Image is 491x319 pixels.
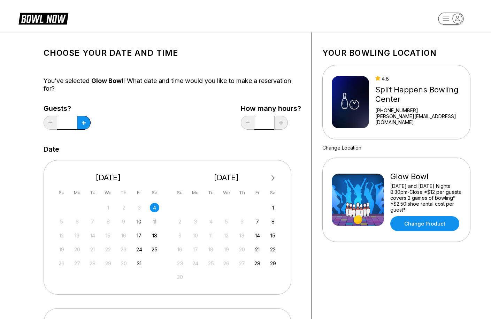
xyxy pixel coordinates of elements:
[241,105,301,112] label: How many hours?
[390,172,461,181] div: Glow Bowl
[91,77,123,84] span: Glow Bowl
[253,188,262,197] div: Fr
[103,231,113,240] div: Not available Wednesday, October 15th, 2025
[44,105,91,112] label: Guests?
[150,203,159,212] div: Choose Saturday, October 4th, 2025
[119,203,128,212] div: Not available Thursday, October 2nd, 2025
[103,203,113,212] div: Not available Wednesday, October 1st, 2025
[222,188,231,197] div: We
[44,77,301,92] div: You’ve selected ! What date and time would you like to make a reservation for?
[253,259,262,268] div: Choose Friday, November 28th, 2025
[54,173,162,182] div: [DATE]
[191,245,200,254] div: Not available Monday, November 17th, 2025
[222,217,231,226] div: Not available Wednesday, November 5th, 2025
[56,202,161,268] div: month 2025-10
[174,202,279,282] div: month 2025-11
[237,188,247,197] div: Th
[206,217,216,226] div: Not available Tuesday, November 4th, 2025
[191,217,200,226] div: Not available Monday, November 3rd, 2025
[72,259,82,268] div: Not available Monday, October 27th, 2025
[206,245,216,254] div: Not available Tuesday, November 18th, 2025
[268,259,278,268] div: Choose Saturday, November 29th, 2025
[237,245,247,254] div: Not available Thursday, November 20th, 2025
[135,245,144,254] div: Choose Friday, October 24th, 2025
[206,259,216,268] div: Not available Tuesday, November 25th, 2025
[57,217,66,226] div: Not available Sunday, October 5th, 2025
[44,145,59,153] label: Date
[268,173,279,184] button: Next Month
[206,231,216,240] div: Not available Tuesday, November 11th, 2025
[172,173,281,182] div: [DATE]
[268,231,278,240] div: Choose Saturday, November 15th, 2025
[150,231,159,240] div: Choose Saturday, October 18th, 2025
[57,259,66,268] div: Not available Sunday, October 26th, 2025
[135,203,144,212] div: Not available Friday, October 3rd, 2025
[175,245,185,254] div: Not available Sunday, November 16th, 2025
[390,216,459,231] a: Change Product
[88,217,97,226] div: Not available Tuesday, October 7th, 2025
[268,217,278,226] div: Choose Saturday, November 8th, 2025
[237,231,247,240] div: Not available Thursday, November 13th, 2025
[135,259,144,268] div: Choose Friday, October 31st, 2025
[175,188,185,197] div: Su
[44,48,301,58] h1: Choose your Date and time
[88,245,97,254] div: Not available Tuesday, October 21st, 2025
[375,113,461,125] a: [PERSON_NAME][EMAIL_ADDRESS][DOMAIN_NAME]
[135,231,144,240] div: Choose Friday, October 17th, 2025
[237,217,247,226] div: Not available Thursday, November 6th, 2025
[57,245,66,254] div: Not available Sunday, October 19th, 2025
[103,217,113,226] div: Not available Wednesday, October 8th, 2025
[253,231,262,240] div: Choose Friday, November 14th, 2025
[375,85,461,104] div: Split Happens Bowling Center
[175,259,185,268] div: Not available Sunday, November 23rd, 2025
[103,188,113,197] div: We
[72,188,82,197] div: Mo
[332,76,369,128] img: Split Happens Bowling Center
[268,203,278,212] div: Choose Saturday, November 1st, 2025
[57,231,66,240] div: Not available Sunday, October 12th, 2025
[119,245,128,254] div: Not available Thursday, October 23rd, 2025
[222,231,231,240] div: Not available Wednesday, November 12th, 2025
[322,48,470,58] h1: Your bowling location
[322,145,361,151] a: Change Location
[175,272,185,282] div: Not available Sunday, November 30th, 2025
[88,188,97,197] div: Tu
[150,217,159,226] div: Choose Saturday, October 11th, 2025
[135,217,144,226] div: Choose Friday, October 10th, 2025
[332,174,384,226] img: Glow Bowl
[119,231,128,240] div: Not available Thursday, October 16th, 2025
[119,188,128,197] div: Th
[119,217,128,226] div: Not available Thursday, October 9th, 2025
[268,245,278,254] div: Choose Saturday, November 22nd, 2025
[57,188,66,197] div: Su
[103,259,113,268] div: Not available Wednesday, October 29th, 2025
[191,188,200,197] div: Mo
[119,259,128,268] div: Not available Thursday, October 30th, 2025
[72,245,82,254] div: Not available Monday, October 20th, 2025
[222,245,231,254] div: Not available Wednesday, November 19th, 2025
[72,217,82,226] div: Not available Monday, October 6th, 2025
[375,107,461,113] div: [PHONE_NUMBER]
[191,259,200,268] div: Not available Monday, November 24th, 2025
[150,245,159,254] div: Choose Saturday, October 25th, 2025
[103,245,113,254] div: Not available Wednesday, October 22nd, 2025
[253,217,262,226] div: Choose Friday, November 7th, 2025
[175,217,185,226] div: Not available Sunday, November 2nd, 2025
[191,231,200,240] div: Not available Monday, November 10th, 2025
[222,259,231,268] div: Not available Wednesday, November 26th, 2025
[390,183,461,213] div: [DATE] and [DATE] Nights 8:30pm-Close *$12 per guests covers 2 games of bowling* *$2.50 shoe rent...
[72,231,82,240] div: Not available Monday, October 13th, 2025
[88,259,97,268] div: Not available Tuesday, October 28th, 2025
[135,188,144,197] div: Fr
[206,188,216,197] div: Tu
[253,245,262,254] div: Choose Friday, November 21st, 2025
[268,188,278,197] div: Sa
[88,231,97,240] div: Not available Tuesday, October 14th, 2025
[237,259,247,268] div: Not available Thursday, November 27th, 2025
[175,231,185,240] div: Not available Sunday, November 9th, 2025
[375,76,461,82] div: 4.8
[150,188,159,197] div: Sa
